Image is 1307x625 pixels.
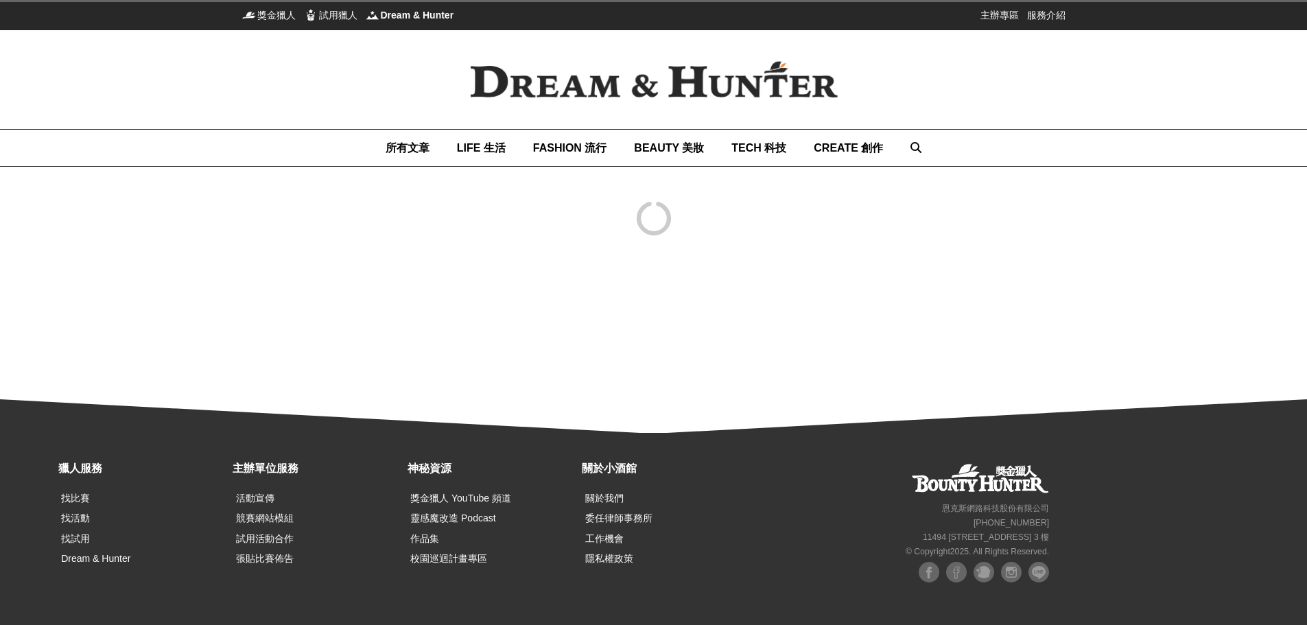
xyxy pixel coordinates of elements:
[634,130,704,166] a: BEAUTY 美妝
[304,8,357,22] a: 試用獵人試用獵人
[912,464,1049,493] a: 獎金獵人
[942,504,1049,513] small: 恩克斯網路科技股份有限公司
[319,8,357,22] span: 試用獵人
[457,130,506,166] a: LIFE 生活
[304,8,318,22] img: 試用獵人
[731,130,786,166] a: TECH 科技
[582,460,749,477] div: 關於小酒館
[814,142,883,154] span: CREATE 創作
[457,142,506,154] span: LIFE 生活
[61,553,130,564] a: Dream & Hunter
[381,8,454,22] span: Dream & Hunter
[533,130,607,166] a: FASHION 流行
[236,493,274,504] a: 活動宣傳
[386,130,429,166] a: 所有文章
[533,142,607,154] span: FASHION 流行
[386,142,429,154] span: 所有文章
[257,8,296,22] span: 獎金獵人
[919,562,939,582] img: Facebook
[980,8,1019,22] a: 主辦專區
[61,533,90,544] a: 找試用
[58,460,226,477] div: 獵人服務
[410,512,495,523] a: 靈感魔改造 Podcast
[1028,562,1049,582] img: LINE
[974,562,994,582] img: Plurk
[814,130,883,166] a: CREATE 創作
[1027,8,1065,22] a: 服務介紹
[946,562,967,582] img: Facebook
[634,142,704,154] span: BEAUTY 美妝
[923,532,1049,542] small: 11494 [STREET_ADDRESS] 3 樓
[410,493,511,504] a: 獎金獵人 YouTube 頻道
[236,512,294,523] a: 競賽網站模組
[236,553,294,564] a: 張貼比賽佈告
[585,493,624,504] a: 關於我們
[236,533,294,544] a: 試用活動合作
[410,553,487,564] a: 校園巡迴計畫專區
[408,460,575,477] div: 神秘資源
[61,493,90,504] a: 找比賽
[906,547,1049,556] small: © Copyright 2025 . All Rights Reserved.
[410,533,439,544] a: 作品集
[366,8,379,22] img: Dream & Hunter
[585,512,652,523] a: 委任律師事務所
[974,518,1049,528] small: [PHONE_NUMBER]
[61,512,90,523] a: 找活動
[242,8,256,22] img: 獎金獵人
[731,142,786,154] span: TECH 科技
[1001,562,1022,582] img: Instagram
[585,533,624,544] a: 工作機會
[233,460,400,477] div: 主辦單位服務
[585,553,633,564] a: 隱私權政策
[242,8,296,22] a: 獎金獵人獎金獵人
[448,39,860,120] img: Dream & Hunter
[366,8,454,22] a: Dream & HunterDream & Hunter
